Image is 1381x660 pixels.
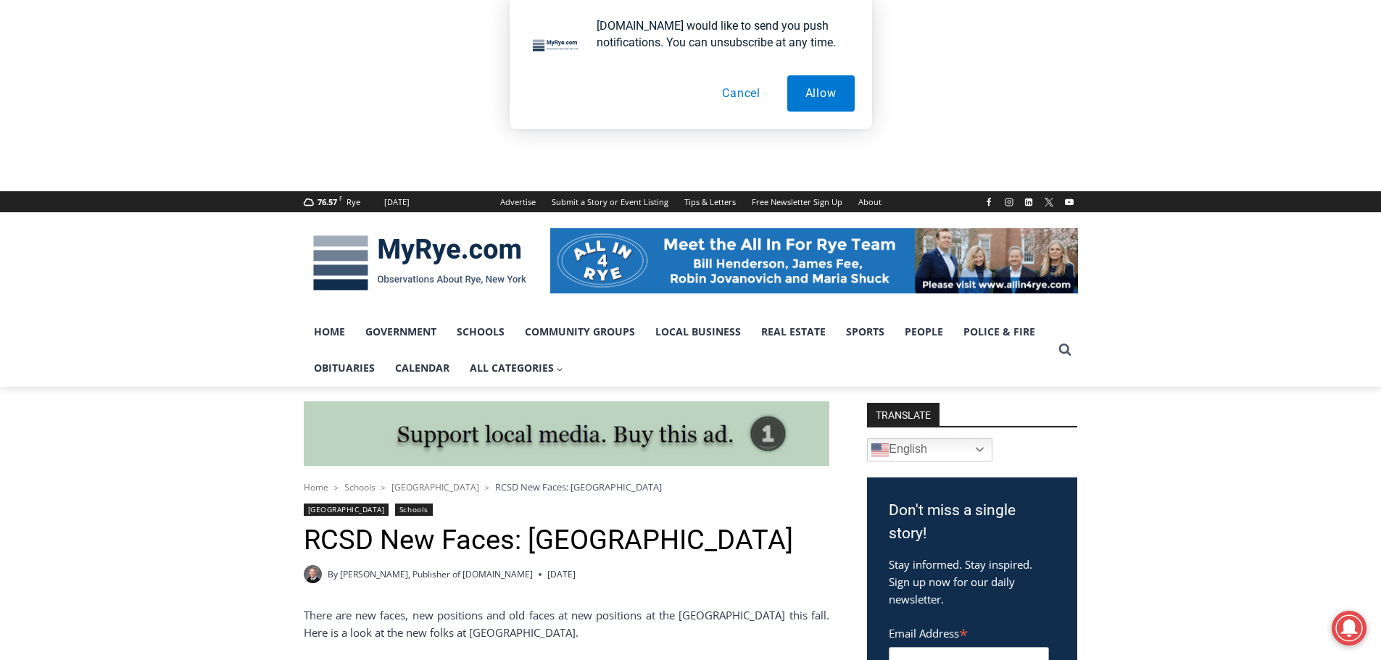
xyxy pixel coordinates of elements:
a: Real Estate [751,314,836,350]
a: English [867,438,992,461]
span: All Categories [470,360,564,376]
img: MyRye.com [304,225,536,301]
a: [GEOGRAPHIC_DATA] [391,481,479,493]
div: [DOMAIN_NAME] would like to send you push notifications. You can unsubscribe at any time. [585,17,855,51]
a: Home [304,481,328,493]
div: Rye [347,196,360,209]
span: > [334,483,339,493]
a: About [850,191,889,212]
a: [GEOGRAPHIC_DATA] [304,504,389,516]
a: Free Newsletter Sign Up [744,191,850,212]
img: en [871,441,889,459]
a: Linkedin [1020,193,1037,211]
span: By [328,567,338,581]
a: Police & Fire [953,314,1045,350]
span: > [485,483,489,493]
span: 76.57 [318,196,337,207]
nav: Secondary Navigation [492,191,889,212]
a: Instagram [1000,193,1018,211]
a: [PERSON_NAME], Publisher of [DOMAIN_NAME] [340,568,533,580]
img: notification icon [527,17,585,75]
a: Community Groups [515,314,645,350]
div: [DATE] [384,196,410,209]
img: All in for Rye [550,228,1078,293]
strong: TRANSLATE [867,403,940,426]
a: Facebook [980,193,998,211]
a: Local Business [645,314,751,350]
a: Schools [395,504,433,516]
a: Calendar [385,350,460,386]
p: Stay informed. Stay inspired. Sign up now for our daily newsletter. [889,556,1056,608]
h3: Don't miss a single story! [889,499,1056,545]
a: X [1040,193,1058,211]
h1: RCSD New Faces: [GEOGRAPHIC_DATA] [304,524,829,557]
a: Home [304,314,355,350]
button: Allow [787,75,855,112]
a: Author image [304,565,322,583]
a: Sports [836,314,895,350]
img: support local media, buy this ad [304,401,829,467]
span: > [381,483,386,493]
a: YouTube [1061,193,1078,211]
a: Obituaries [304,350,385,386]
a: Schools [344,481,376,493]
a: Advertise [492,191,544,212]
a: Government [355,314,447,350]
button: View Search Form [1052,337,1078,363]
label: Email Address [889,619,1049,645]
a: Submit a Story or Event Listing [544,191,676,212]
button: Cancel [704,75,779,112]
nav: Primary Navigation [304,314,1052,387]
span: RCSD New Faces: [GEOGRAPHIC_DATA] [495,480,662,493]
time: [DATE] [547,567,576,581]
nav: Breadcrumbs [304,480,829,494]
a: Tips & Letters [676,191,744,212]
p: There are new faces, new positions and old faces at new positions at the [GEOGRAPHIC_DATA] this f... [304,606,829,641]
span: F [339,194,342,202]
a: All Categories [460,350,574,386]
a: Schools [447,314,515,350]
a: People [895,314,953,350]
